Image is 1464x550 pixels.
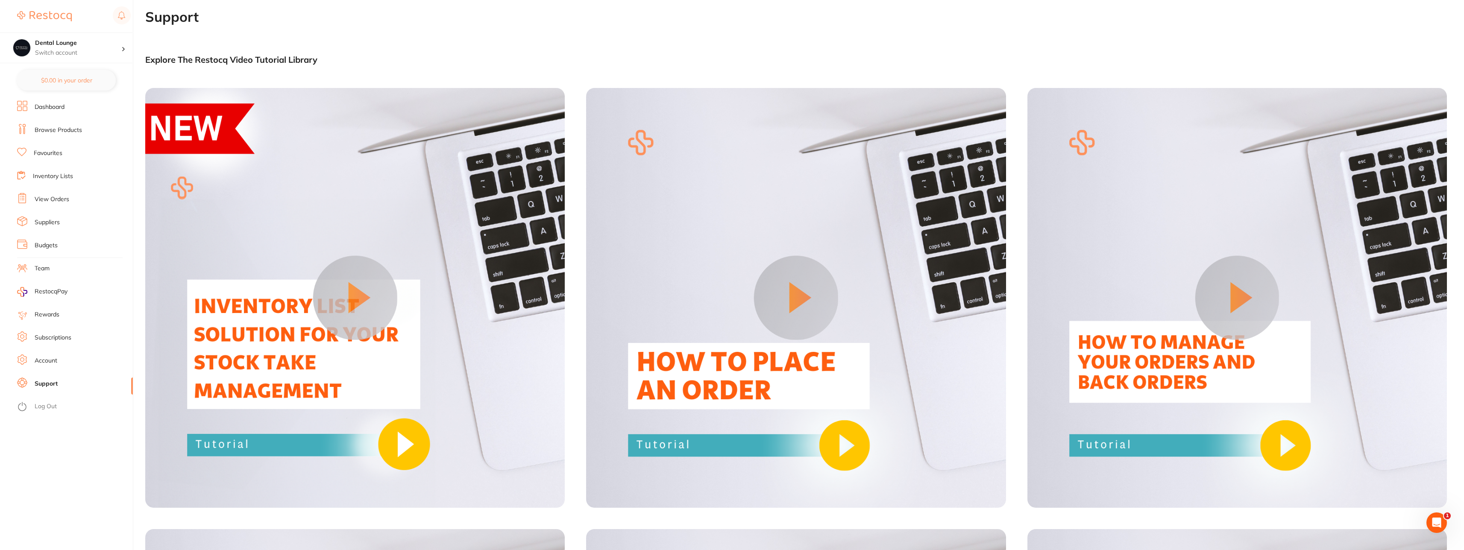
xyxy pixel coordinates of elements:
a: Favourites [34,149,62,158]
a: Rewards [35,310,59,319]
a: Budgets [35,241,58,250]
a: Team [35,264,50,273]
a: Dashboard [35,103,65,111]
p: Switch account [35,49,121,57]
a: Restocq Logo [17,6,72,26]
span: RestocqPay [35,287,67,296]
h1: Support [145,9,1464,25]
a: Suppliers [35,218,60,227]
img: RestocqPay [17,287,27,297]
img: Video 3 [1027,88,1447,507]
img: Video 1 [145,88,565,507]
span: 1 [1444,512,1451,519]
img: Dental Lounge [13,39,30,56]
a: Browse Products [35,126,82,135]
button: Log Out [17,400,130,414]
a: Subscriptions [35,334,71,342]
button: $0.00 in your order [17,70,116,91]
a: View Orders [35,195,69,204]
a: RestocqPay [17,287,67,297]
a: Support [35,380,58,388]
a: Account [35,357,57,365]
h4: Dental Lounge [35,39,121,47]
a: Log Out [35,402,57,411]
a: Inventory Lists [33,172,73,181]
iframe: Intercom live chat [1426,512,1447,533]
div: Explore The Restocq Video Tutorial Library [145,55,1447,64]
img: Video 2 [586,88,1006,507]
img: Restocq Logo [17,11,72,21]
